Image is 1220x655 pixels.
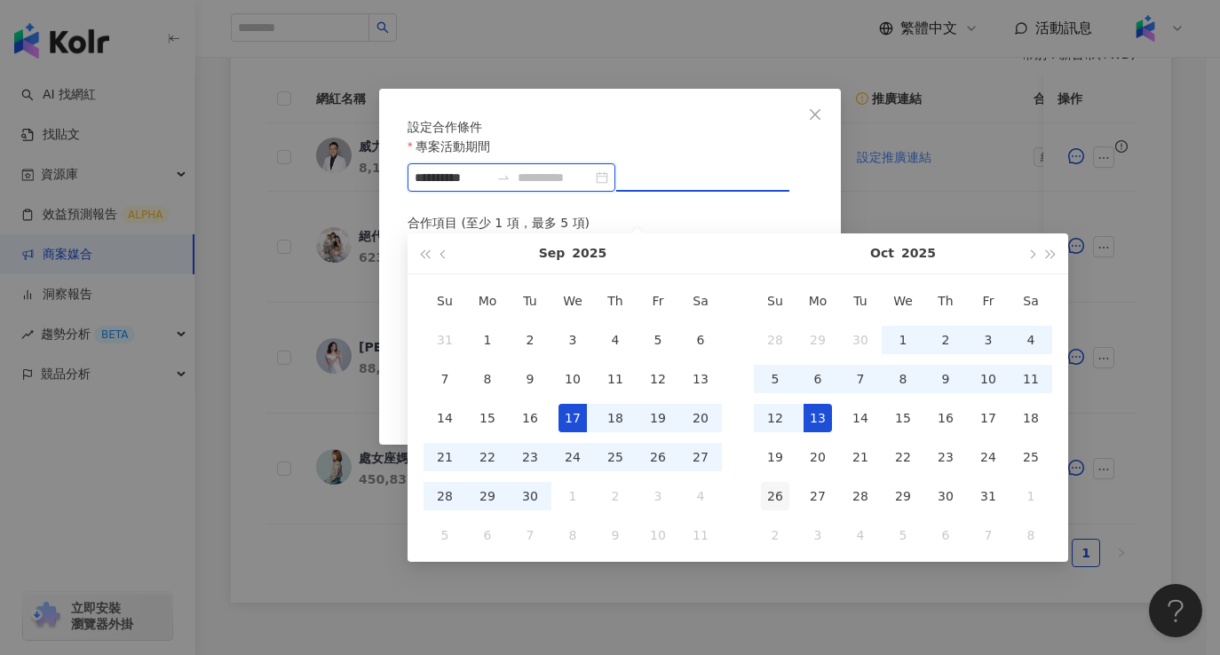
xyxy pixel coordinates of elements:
td: 2025-09-05 [637,320,679,359]
div: 7 [974,521,1002,549]
td: 2025-11-06 [924,516,967,555]
div: 6 [473,521,502,549]
label: 專案活動期間 [408,137,503,156]
div: 7 [846,365,875,393]
td: 2025-09-25 [594,438,637,477]
div: 14 [431,404,459,432]
td: 2025-09-04 [594,320,637,359]
button: 2025 [901,233,936,273]
td: 2025-09-07 [424,359,466,399]
td: 2025-10-26 [754,477,796,516]
td: 2025-09-16 [509,399,551,438]
div: 29 [889,482,917,510]
td: 2025-10-30 [924,477,967,516]
div: 6 [686,326,715,354]
td: 2025-10-09 [594,516,637,555]
td: 2025-09-14 [424,399,466,438]
td: 2025-09-26 [637,438,679,477]
div: 16 [931,404,960,432]
td: 2025-08-31 [424,320,466,359]
td: 2025-10-31 [967,477,1010,516]
td: 2025-09-15 [466,399,509,438]
div: 6 [804,365,832,393]
td: 2025-10-07 [509,516,551,555]
td: 2025-09-30 [839,320,882,359]
td: 2025-10-02 [924,320,967,359]
td: 2025-11-07 [967,516,1010,555]
td: 2025-11-08 [1010,516,1052,555]
td: 2025-09-27 [679,438,722,477]
div: 11 [1017,365,1045,393]
td: 2025-10-09 [924,359,967,399]
div: 7 [431,365,459,393]
div: 12 [644,365,672,393]
th: Fr [637,281,679,320]
div: 10 [974,365,1002,393]
div: 19 [644,404,672,432]
td: 2025-09-28 [754,320,796,359]
div: 8 [1017,521,1045,549]
th: Mo [796,281,839,320]
div: 30 [931,482,960,510]
div: 1 [889,326,917,354]
div: 29 [804,326,832,354]
th: Tu [839,281,882,320]
span: to [496,170,511,185]
td: 2025-10-10 [967,359,1010,399]
td: 2025-11-03 [796,516,839,555]
td: 2025-11-02 [754,516,796,555]
td: 2025-10-07 [839,359,882,399]
td: 2025-09-21 [424,438,466,477]
td: 2025-10-05 [754,359,796,399]
td: 2025-10-19 [754,438,796,477]
div: 設定合作條件 [408,117,812,137]
div: 26 [644,443,672,471]
td: 2025-10-08 [551,516,594,555]
div: 8 [889,365,917,393]
td: 2025-09-03 [551,320,594,359]
td: 2025-09-20 [679,399,722,438]
td: 2025-10-23 [924,438,967,477]
div: 18 [601,404,630,432]
td: 2025-10-01 [882,320,924,359]
td: 2025-09-09 [509,359,551,399]
td: 2025-09-23 [509,438,551,477]
th: Th [594,281,637,320]
div: 20 [686,404,715,432]
div: 13 [804,404,832,432]
td: 2025-10-22 [882,438,924,477]
div: 25 [601,443,630,471]
div: 24 [974,443,1002,471]
div: 31 [431,326,459,354]
div: 28 [761,326,789,354]
div: 21 [431,443,459,471]
div: 8 [559,521,587,549]
td: 2025-09-13 [679,359,722,399]
th: Th [924,281,967,320]
div: 幣別 ： 新台幣 ( TWD ) [408,233,505,248]
div: 5 [889,521,917,549]
div: 4 [686,482,715,510]
span: swap-right [496,170,511,185]
th: Su [424,281,466,320]
div: 合作項目 (至少 1 項，最多 5 項) [408,213,812,233]
div: 21 [846,443,875,471]
div: 3 [804,521,832,549]
div: 5 [431,521,459,549]
td: 2025-09-19 [637,399,679,438]
div: 15 [473,404,502,432]
td: 2025-09-24 [551,438,594,477]
div: 27 [686,443,715,471]
td: 2025-10-10 [637,516,679,555]
td: 2025-10-02 [594,477,637,516]
td: 2025-11-01 [1010,477,1052,516]
td: 2025-10-11 [1010,359,1052,399]
div: 3 [559,326,587,354]
td: 2025-10-04 [1010,320,1052,359]
div: 24 [559,443,587,471]
div: 30 [516,482,544,510]
div: 29 [473,482,502,510]
div: 1 [559,482,587,510]
td: 2025-10-20 [796,438,839,477]
th: Sa [1010,281,1052,320]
